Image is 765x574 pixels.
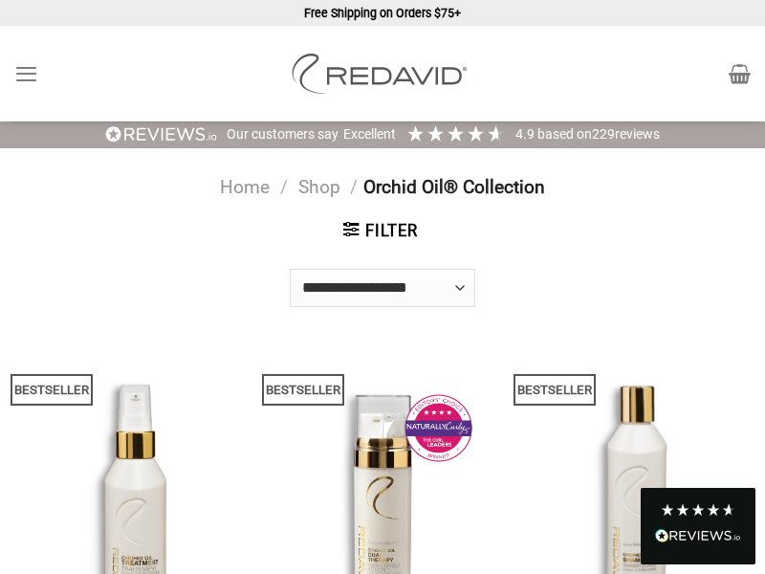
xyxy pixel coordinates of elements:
span: / [350,176,358,198]
a: Home [220,176,270,198]
span: 4.9 [515,126,537,142]
strong: Free Shipping on Orders $75+ [304,6,461,20]
span: / [280,176,288,198]
img: REVIEWS.io [655,529,741,542]
nav: Orchid Oil® Collection [14,173,751,203]
div: 4.8 Stars [660,502,736,518]
div: 4.91 Stars [405,123,506,143]
strong: Filter [365,222,418,240]
img: REDAVID Salon Products | United States [287,54,478,94]
a: Shop [298,176,340,198]
a: Menu [14,50,38,98]
select: Shop order [290,269,475,307]
div: Read All Reviews [655,525,741,550]
span: 229 [592,126,615,142]
div: Our customers say [227,125,339,144]
div: Excellent [343,125,396,144]
div: Read All Reviews [641,488,755,564]
a: Filter [343,220,418,241]
img: REVIEWS.io [105,125,218,143]
span: Based on [537,126,592,142]
span: reviews [615,126,660,142]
